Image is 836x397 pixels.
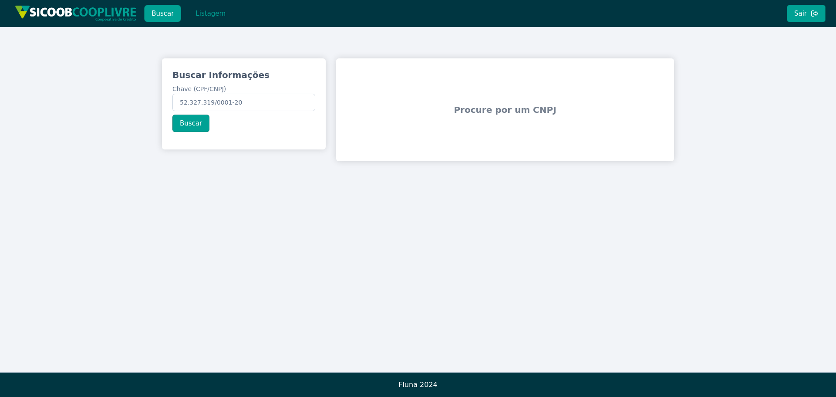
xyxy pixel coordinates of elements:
[144,5,181,22] button: Buscar
[172,69,315,81] h3: Buscar Informações
[188,5,233,22] button: Listagem
[172,94,315,111] input: Chave (CPF/CNPJ)
[172,85,226,92] span: Chave (CPF/CNPJ)
[787,5,826,22] button: Sair
[398,380,438,389] span: Fluna 2024
[340,83,671,137] span: Procure por um CNPJ
[172,115,209,132] button: Buscar
[15,5,137,21] img: img/sicoob_cooplivre.png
